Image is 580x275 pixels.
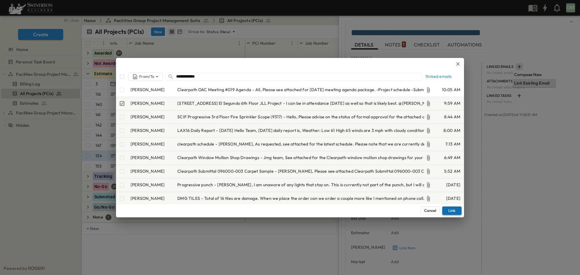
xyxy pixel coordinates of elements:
span: Progressive punch [177,182,213,188]
span: - [214,182,216,188]
p: [PERSON_NAME] [130,195,165,201]
p: [PERSON_NAME] [130,182,165,188]
span: I can be in attendance [DATE] as well so that is likely best. @[PERSON_NAME] does [DATE] morning ... [286,100,520,106]
p: 5:52 AM [435,168,460,174]
p: [PERSON_NAME] [130,141,165,147]
span: DMG TILES [177,195,200,201]
span: - [260,155,262,161]
a: [PERSON_NAME]LAX16 Daily Report -[DATE] Hello Team, [DATE] daily report is, Weather: Low 61 High ... [116,124,464,137]
button: Link [442,206,462,215]
p: 6:49 AM [435,155,460,161]
span: [STREET_ADDRESS] El Segundo 6th Floor JLL Project [177,100,282,106]
span: - [216,127,218,133]
div: From/To [129,72,162,81]
a: [PERSON_NAME]Progressive punch -[PERSON_NAME], I am unaware of any lights that stay on. This is c... [116,178,464,192]
a: [PERSON_NAME]DMG TILES -Total of 16 tiles are damage. When we place the order can we order a coup... [116,192,464,205]
p: 10:05 AM [435,87,460,93]
p: [PERSON_NAME] [130,114,165,120]
p: [PERSON_NAME] [130,155,165,161]
p: [PERSON_NAME] [130,127,165,133]
span: - [215,141,217,147]
span: - [283,114,285,120]
p: [PERSON_NAME] [130,87,165,93]
div: 1 linked emails [425,73,462,79]
button: Cancel [420,206,440,215]
span: LAX16 Daily Report [177,127,215,133]
p: 8:00 AM [435,127,460,133]
a: [PERSON_NAME]Clearpath OAC Meeting #019 Agenda -All, Please see attached for [DATE] meeting agend... [116,83,464,97]
span: Clearpath Window Mullion Shop Drawings [177,155,259,161]
a: [PERSON_NAME]clearpath schedule -[PERSON_NAME], As requested, see attached for the latest schedul... [116,138,464,151]
p: [PERSON_NAME] [130,100,165,106]
span: - [252,87,254,93]
a: [PERSON_NAME]Clearpath Submittal 096000-003 Carpet Sample -[PERSON_NAME], Please see attached Cle... [116,165,464,178]
span: clearpath schedule [177,141,214,147]
a: [PERSON_NAME]SCIF Progressive 3rd Floor Fire Sprinkler Scope (9317) -Hello, Please advise on the ... [116,110,464,124]
p: [DATE] [435,182,460,188]
p: 9:59 AM [435,100,460,106]
button: person-filter [128,72,163,81]
span: SCIF Progressive 3rd Floor Fire Sprinkler Scope (9317) [177,114,282,120]
p: [PERSON_NAME] [130,168,165,174]
span: - [275,168,277,174]
a: [PERSON_NAME]Clearpath Window Mullion Shop Drawings -Jmg team, See attached for the Clearpath win... [116,151,464,165]
a: [PERSON_NAME][STREET_ADDRESS] El Segundo 6th Floor JLL Project -I can be in attendance [DATE] as ... [116,97,464,110]
span: - [201,195,203,201]
span: - [283,100,285,106]
p: [DATE] [435,195,460,201]
p: 8:44 AM [435,114,460,120]
p: 7:13 AM [435,141,460,147]
span: Clearpath OAC Meeting #019 Agenda [177,87,251,93]
span: Clearpath Submittal 096000-003 Carpet Sample [177,168,273,174]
